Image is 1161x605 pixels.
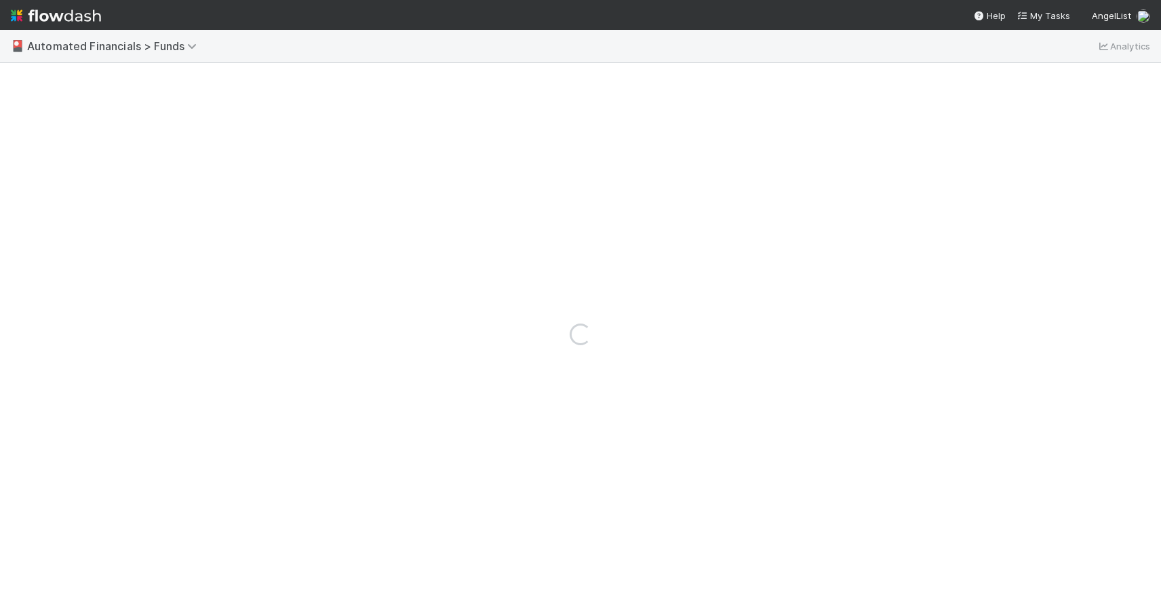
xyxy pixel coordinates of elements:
[973,9,1006,22] div: Help
[1097,38,1150,54] a: Analytics
[27,39,203,53] span: Automated Financials > Funds
[1017,9,1070,22] a: My Tasks
[1137,9,1150,23] img: avatar_5ff1a016-d0ce-496a-bfbe-ad3802c4d8a0.png
[11,40,24,52] span: 🎴
[11,4,101,27] img: logo-inverted-e16ddd16eac7371096b0.svg
[1092,10,1131,21] span: AngelList
[1017,10,1070,21] span: My Tasks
